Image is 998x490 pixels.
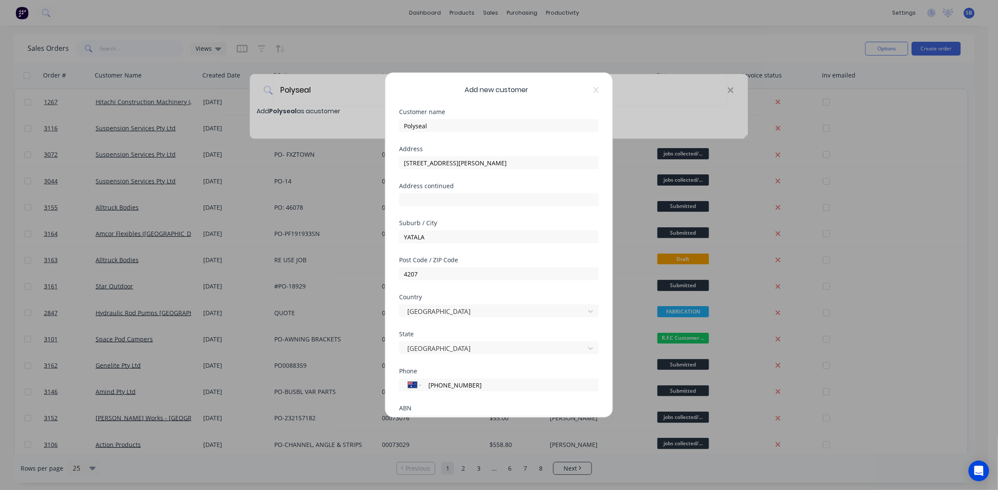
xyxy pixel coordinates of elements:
div: Address continued [399,183,599,189]
div: Phone [399,368,599,374]
div: ABN [399,405,599,411]
div: Suburb / City [399,220,599,226]
div: Address [399,146,599,152]
div: Country [399,294,599,300]
div: State [399,331,599,337]
span: Add new customer [465,85,528,95]
div: Post Code / ZIP Code [399,257,599,263]
div: Customer name [399,109,599,115]
div: Open Intercom Messenger [969,461,989,481]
